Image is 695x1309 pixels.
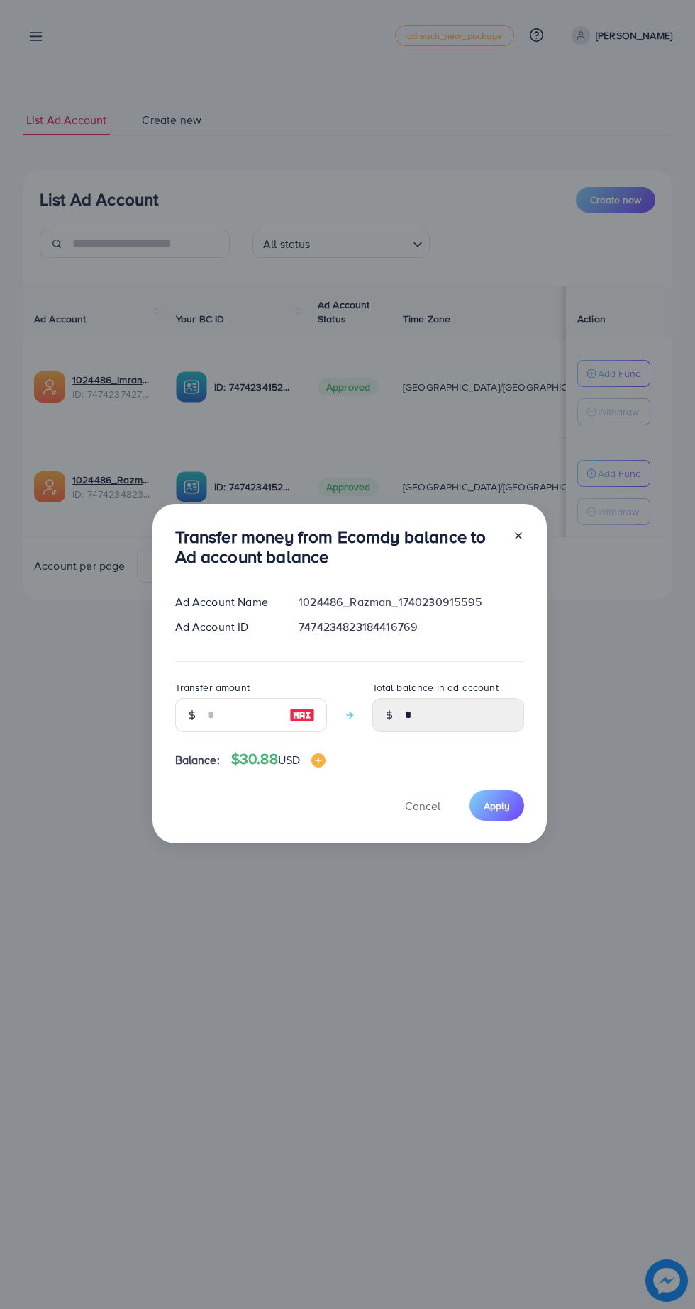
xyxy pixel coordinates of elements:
[372,680,499,695] label: Total balance in ad account
[164,619,288,635] div: Ad Account ID
[484,799,510,813] span: Apply
[278,752,300,768] span: USD
[287,619,535,635] div: 7474234823184416769
[469,790,524,821] button: Apply
[175,680,250,695] label: Transfer amount
[405,798,440,814] span: Cancel
[289,707,315,724] img: image
[387,790,458,821] button: Cancel
[311,753,326,768] img: image
[175,752,220,768] span: Balance:
[175,527,501,568] h3: Transfer money from Ecomdy balance to Ad account balance
[164,594,288,610] div: Ad Account Name
[287,594,535,610] div: 1024486_Razman_1740230915595
[231,751,326,768] h4: $30.88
